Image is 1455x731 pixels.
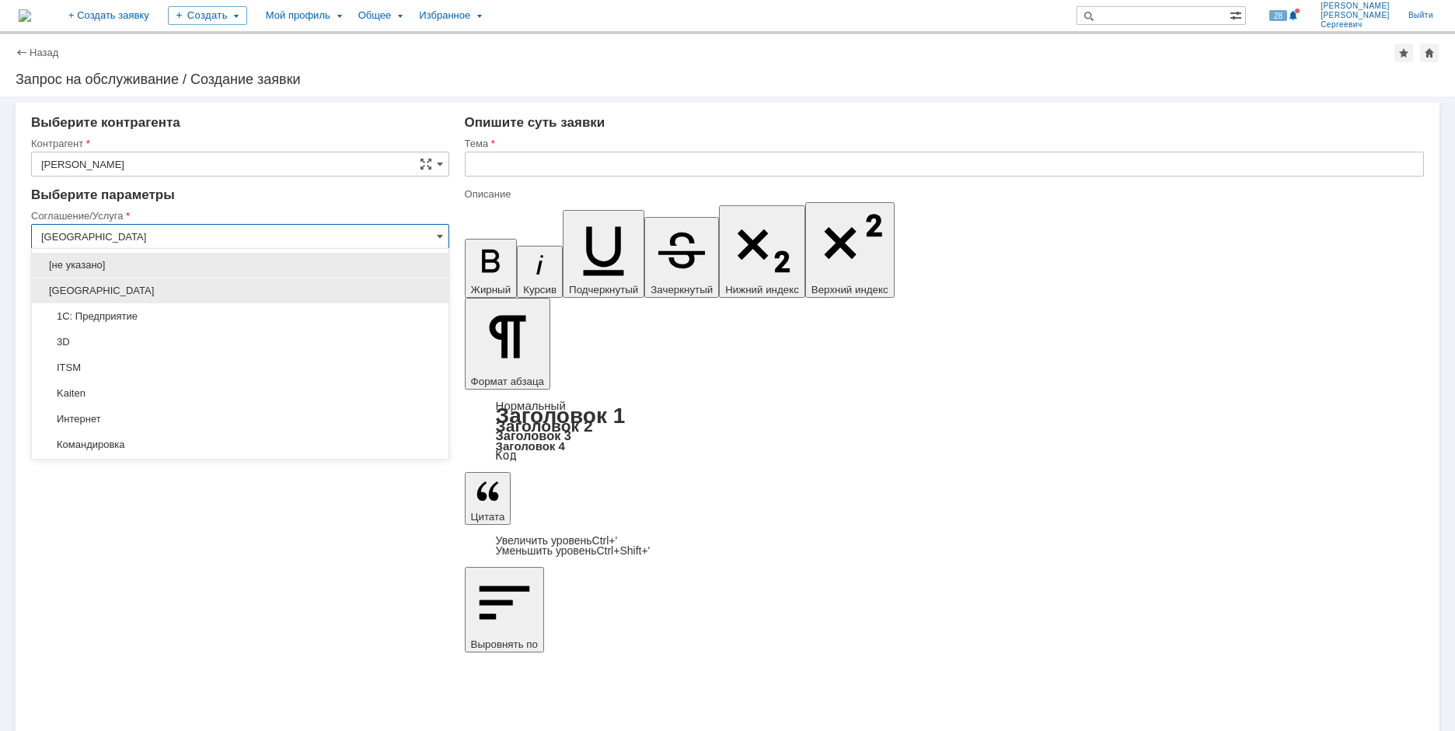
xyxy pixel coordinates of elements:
[31,115,180,130] span: Выберите контрагента
[41,413,439,425] span: Интернет
[596,544,650,557] span: Ctrl+Shift+'
[1321,20,1390,30] span: Сергеевич
[496,404,626,428] a: Заголовок 1
[465,400,1424,461] div: Формат абзаца
[517,246,563,298] button: Курсив
[16,72,1439,87] div: Запрос на обслуживание / Создание заявки
[31,138,446,149] div: Контрагент
[805,202,895,298] button: Верхний индекс
[168,6,247,25] div: Создать
[644,217,719,298] button: Зачеркнутый
[651,284,713,296] span: Зачеркнутый
[496,417,593,435] a: Заголовок 2
[811,284,888,296] span: Верхний индекс
[1321,11,1390,20] span: [PERSON_NAME]
[496,428,571,442] a: Заголовок 3
[19,9,31,22] img: logo
[465,567,544,652] button: Выровнять по
[465,189,1421,199] div: Описание
[41,362,439,374] span: ITSM
[471,511,505,523] span: Цитата
[465,536,1424,556] div: Цитата
[41,336,439,348] span: 3D
[592,534,618,547] span: Ctrl+'
[1321,2,1390,11] span: [PERSON_NAME]
[465,239,518,298] button: Жирный
[30,47,58,58] a: Назад
[471,376,544,387] span: Формат абзаца
[471,284,511,296] span: Жирный
[41,387,439,400] span: Kaiten
[569,284,638,296] span: Подчеркнутый
[523,284,557,296] span: Курсив
[465,138,1421,149] div: Тема
[471,638,538,650] span: Выровнять по
[1269,10,1287,21] span: 28
[725,284,799,296] span: Нижний индекс
[41,310,439,323] span: 1С: Предприятие
[563,210,644,298] button: Подчеркнутый
[1230,7,1245,22] span: Расширенный поиск
[496,449,517,463] a: Код
[496,399,566,412] a: Нормальный
[31,187,175,202] span: Выберите параметры
[496,534,618,547] a: Increase
[465,472,511,525] button: Цитата
[420,158,432,170] span: Сложная форма
[19,9,31,22] a: Перейти на домашнюю страницу
[41,259,439,271] span: [не указано]
[41,439,439,451] span: Командировка
[496,544,651,557] a: Decrease
[1420,44,1439,62] div: Сделать домашней страницей
[31,211,446,221] div: Соглашение/Услуга
[496,439,565,453] a: Заголовок 4
[41,285,439,297] span: [GEOGRAPHIC_DATA]
[465,298,550,390] button: Формат абзаца
[465,115,605,130] span: Опишите суть заявки
[719,205,805,298] button: Нижний индекс
[1394,44,1413,62] div: Добавить в избранное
